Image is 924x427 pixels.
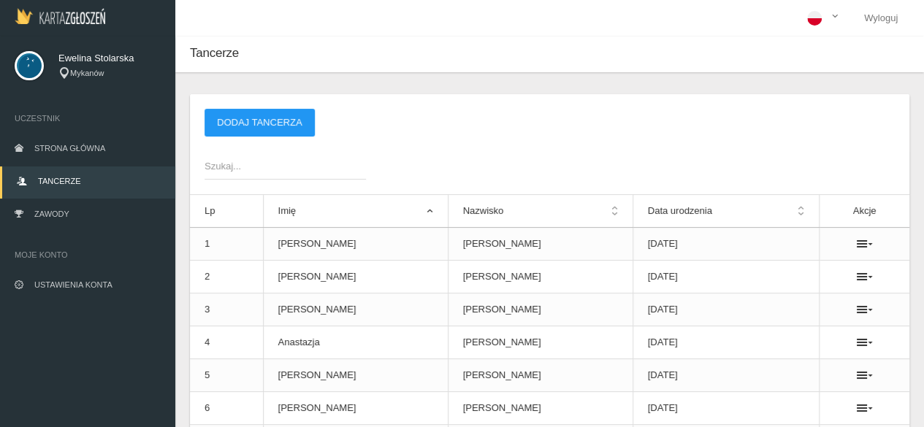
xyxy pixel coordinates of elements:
[633,359,819,392] td: [DATE]
[263,195,448,228] th: Imię
[190,46,239,60] span: Tancerze
[448,261,633,293] td: [PERSON_NAME]
[263,228,448,261] td: [PERSON_NAME]
[633,261,819,293] td: [DATE]
[190,326,263,359] td: 4
[34,280,112,289] span: Ustawienia konta
[205,109,315,136] button: Dodaj tancerza
[263,392,448,425] td: [PERSON_NAME]
[190,392,263,425] td: 6
[448,293,633,326] td: [PERSON_NAME]
[633,326,819,359] td: [DATE]
[448,326,633,359] td: [PERSON_NAME]
[38,177,80,185] span: Tancerze
[190,228,263,261] td: 1
[263,293,448,326] td: [PERSON_NAME]
[633,195,819,228] th: Data urodzenia
[263,359,448,392] td: [PERSON_NAME]
[633,392,819,425] td: [DATE]
[205,152,366,180] input: Szukaj...
[190,195,263,228] th: Lp
[263,261,448,293] td: [PERSON_NAME]
[58,51,161,66] span: Ewelina Stolarska
[190,359,263,392] td: 5
[15,111,161,126] span: Uczestnik
[448,359,633,392] td: [PERSON_NAME]
[15,8,105,24] img: Logo
[819,195,909,228] th: Akcje
[633,293,819,326] td: [DATE]
[190,261,263,293] td: 2
[15,247,161,262] span: Moje konto
[263,326,448,359] td: Anastazja
[34,144,105,153] span: Strona główna
[448,195,633,228] th: Nazwisko
[633,228,819,261] td: [DATE]
[15,51,44,80] img: svg
[34,209,69,218] span: Zawody
[58,67,161,80] div: Mykanów
[448,392,633,425] td: [PERSON_NAME]
[448,228,633,261] td: [PERSON_NAME]
[205,159,351,174] span: Szukaj...
[190,293,263,326] td: 3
